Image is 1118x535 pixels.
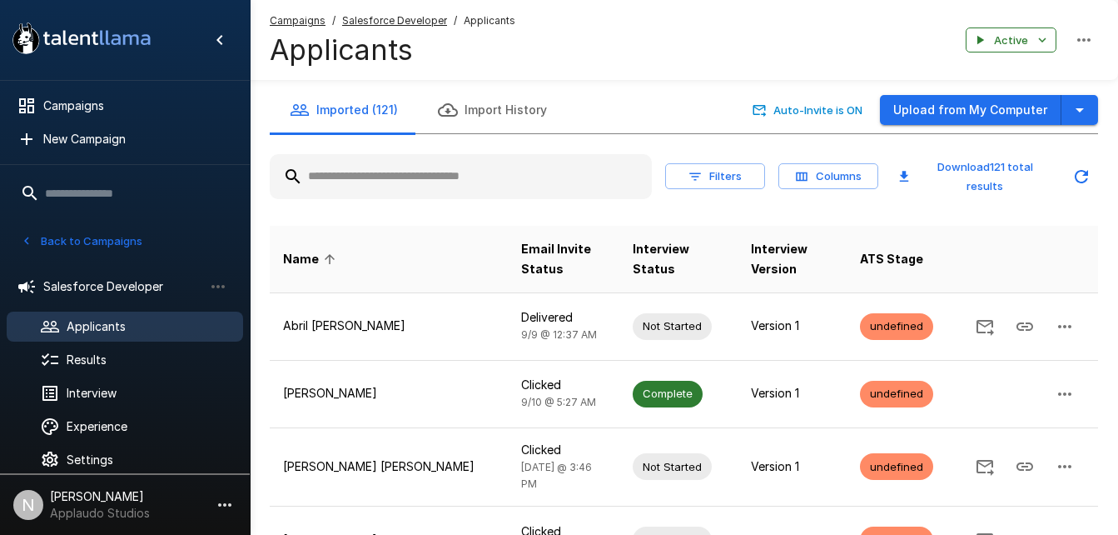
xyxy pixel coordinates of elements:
[270,14,325,27] u: Campaigns
[633,386,703,402] span: Complete
[521,309,607,326] p: Delivered
[860,459,933,475] span: undefined
[464,12,515,29] span: Applicants
[283,385,494,402] p: [PERSON_NAME]
[633,459,712,475] span: Not Started
[521,442,607,458] p: Clicked
[965,317,1005,332] span: Send Invitation
[1065,160,1098,193] button: Updated Today - 3:38 PM
[751,317,833,334] p: Version 1
[965,458,1005,472] span: Send Invitation
[454,12,457,29] span: /
[521,239,607,279] span: Email Invite Status
[1005,317,1045,332] span: Copy Interview Link
[633,239,723,279] span: Interview Status
[342,14,447,27] u: Salesforce Developer
[521,461,592,491] span: [DATE] @ 3:46 PM
[521,396,596,408] span: 9/10 @ 5:27 AM
[860,249,923,269] span: ATS Stage
[283,317,494,334] p: Abril [PERSON_NAME]
[860,318,933,334] span: undefined
[751,239,833,279] span: Interview Version
[270,32,515,67] h4: Applicants
[880,95,1061,126] button: Upload from My Computer
[860,386,933,402] span: undefined
[521,328,597,341] span: 9/9 @ 12:37 AM
[283,249,340,269] span: Name
[778,163,878,189] button: Columns
[283,458,494,475] p: [PERSON_NAME] [PERSON_NAME]
[749,97,867,123] button: Auto-Invite is ON
[633,318,712,334] span: Not Started
[1005,458,1045,472] span: Copy Interview Link
[665,163,765,189] button: Filters
[751,458,833,475] p: Version 1
[270,87,418,133] button: Imported (121)
[332,12,335,29] span: /
[521,377,607,393] p: Clicked
[966,27,1056,53] button: Active
[751,385,833,402] p: Version 1
[418,87,567,133] button: Import History
[892,154,1058,199] button: Download121 total results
